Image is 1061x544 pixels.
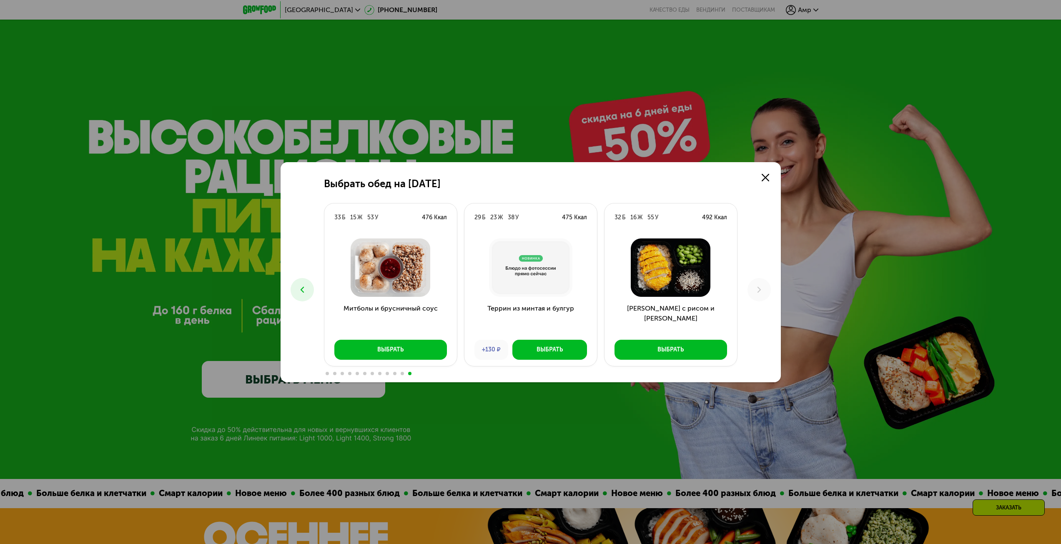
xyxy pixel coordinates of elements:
[604,303,737,333] h3: [PERSON_NAME] с рисом и [PERSON_NAME]
[702,213,727,222] div: 492 Ккал
[515,213,519,222] div: У
[377,346,404,354] div: Выбрать
[350,213,356,222] div: 15
[324,303,457,333] h3: Митболы и брусничный соус
[508,213,514,222] div: 38
[562,213,587,222] div: 475 Ккал
[342,213,345,222] div: Б
[334,213,341,222] div: 33
[622,213,625,222] div: Б
[334,340,447,360] button: Выбрать
[490,213,497,222] div: 23
[637,213,642,222] div: Ж
[367,213,374,222] div: 53
[647,213,654,222] div: 55
[537,346,563,354] div: Выбрать
[512,340,587,360] button: Выбрать
[474,213,481,222] div: 29
[375,213,378,222] div: У
[482,213,485,222] div: Б
[655,213,658,222] div: У
[471,238,590,297] img: Террин из минтая и булгур
[464,303,597,333] h3: Террин из минтая и булгур
[474,340,508,360] div: +130 ₽
[615,340,727,360] button: Выбрать
[422,213,447,222] div: 476 Ккал
[331,238,450,297] img: Митболы и брусничный соус
[630,213,637,222] div: 16
[498,213,503,222] div: Ж
[657,346,684,354] div: Выбрать
[611,238,730,297] img: Кацудон с рисом и эдамаме
[615,213,621,222] div: 32
[357,213,362,222] div: Ж
[324,178,441,190] h2: Выбрать обед на [DATE]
